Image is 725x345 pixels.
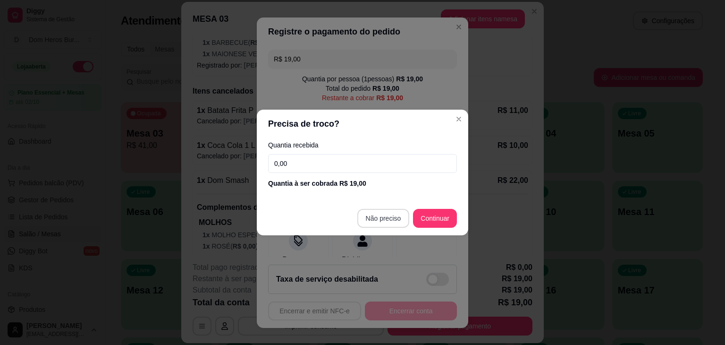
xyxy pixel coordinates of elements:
button: Não preciso [357,209,410,228]
button: Close [451,112,466,127]
header: Precisa de troco? [257,110,468,138]
label: Quantia recebida [268,142,457,148]
div: Quantia à ser cobrada R$ 19,00 [268,179,457,188]
button: Continuar [413,209,457,228]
